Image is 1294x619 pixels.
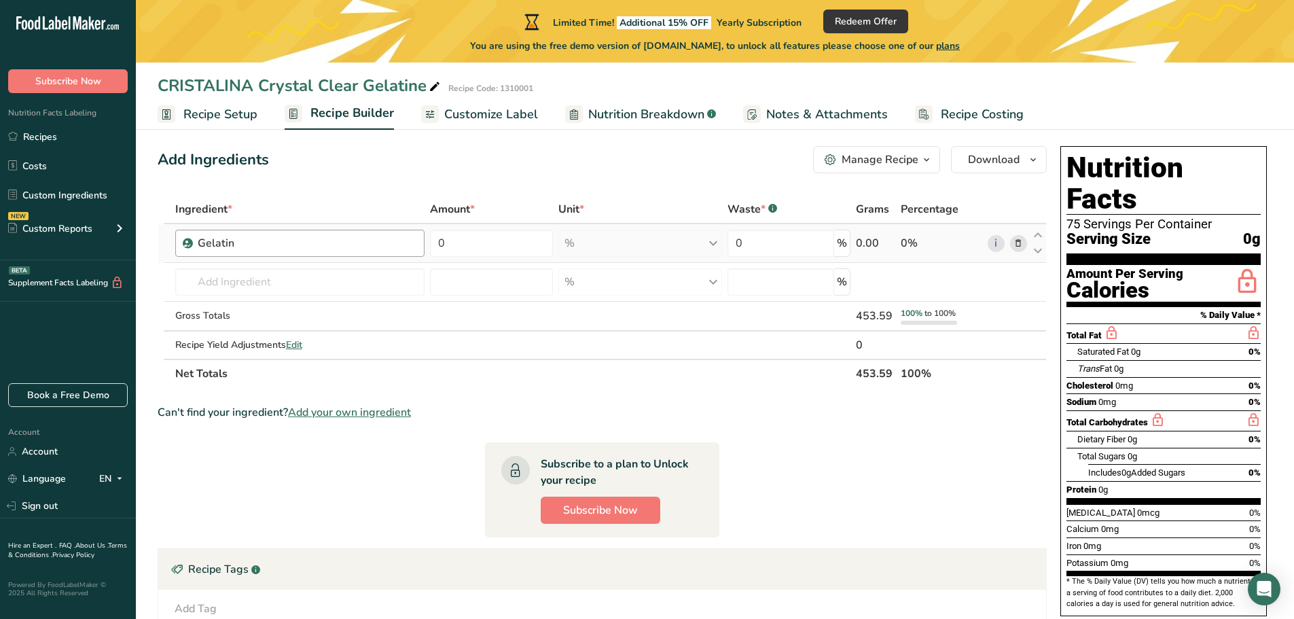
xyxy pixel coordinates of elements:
[1066,541,1081,551] span: Iron
[766,105,888,124] span: Notes & Attachments
[8,467,66,491] a: Language
[288,404,411,421] span: Add your own ingredient
[8,541,56,550] a: Hire an Expert .
[99,471,128,487] div: EN
[183,105,257,124] span: Recipe Setup
[1066,217,1261,231] div: 75 Servings Per Container
[541,497,660,524] button: Subscribe Now
[1066,397,1096,407] span: Sodium
[1066,417,1148,427] span: Total Carbohydrates
[158,404,1047,421] div: Can't find your ingredient?
[1114,364,1124,374] span: 0g
[444,105,538,124] span: Customize Label
[175,601,217,617] div: Add Tag
[835,14,897,29] span: Redeem Offer
[175,201,232,217] span: Ingredient
[856,308,895,324] div: 453.59
[285,98,394,130] a: Recipe Builder
[448,82,533,94] div: Recipe Code: 1310001
[541,456,692,489] div: Subscribe to a plan to Unlock your recipe
[1077,364,1100,374] i: Trans
[1066,576,1261,609] section: * The % Daily Value (DV) tells you how much a nutrient in a serving of food contributes to a dail...
[915,99,1024,130] a: Recipe Costing
[286,338,302,351] span: Edit
[1248,467,1261,478] span: 0%
[470,39,960,53] span: You are using the free demo version of [DOMAIN_NAME], to unlock all features please choose one of...
[1248,381,1261,391] span: 0%
[1248,397,1261,407] span: 0%
[158,99,257,130] a: Recipe Setup
[8,383,128,407] a: Book a Free Demo
[1131,347,1140,357] span: 0g
[75,541,108,550] a: About Us .
[1137,508,1160,518] span: 0mcg
[1066,231,1151,248] span: Serving Size
[1248,347,1261,357] span: 0%
[924,308,956,319] span: to 100%
[8,212,29,220] div: NEW
[1128,434,1137,444] span: 0g
[198,235,367,251] div: Gelatin
[1083,541,1101,551] span: 0mg
[1249,524,1261,534] span: 0%
[52,550,94,560] a: Privacy Policy
[1088,467,1185,478] span: Includes Added Sugars
[8,69,128,93] button: Subscribe Now
[936,39,960,52] span: plans
[8,222,92,236] div: Custom Reports
[1066,330,1102,340] span: Total Fat
[430,201,475,217] span: Amount
[565,99,716,130] a: Nutrition Breakdown
[1098,484,1108,495] span: 0g
[1249,558,1261,568] span: 0%
[1066,558,1109,568] span: Potassium
[823,10,908,33] button: Redeem Offer
[1249,508,1261,518] span: 0%
[856,235,895,251] div: 0.00
[1098,397,1116,407] span: 0mg
[856,201,889,217] span: Grams
[951,146,1047,173] button: Download
[1111,558,1128,568] span: 0mg
[35,74,101,88] span: Subscribe Now
[563,502,638,518] span: Subscribe Now
[901,235,982,251] div: 0%
[1066,508,1135,518] span: [MEDICAL_DATA]
[853,359,897,387] th: 453.59
[1066,307,1261,323] section: % Daily Value *
[842,152,918,168] div: Manage Recipe
[588,105,704,124] span: Nutrition Breakdown
[1066,281,1183,300] div: Calories
[717,16,802,29] span: Yearly Subscription
[1066,524,1099,534] span: Calcium
[522,14,802,30] div: Limited Time!
[901,308,922,319] span: 100%
[421,99,538,130] a: Customize Label
[1128,451,1137,461] span: 0g
[1248,573,1280,605] div: Open Intercom Messenger
[1066,381,1113,391] span: Cholesterol
[175,268,425,296] input: Add Ingredient
[1249,541,1261,551] span: 0%
[727,201,777,217] div: Waste
[901,201,958,217] span: Percentage
[1077,434,1126,444] span: Dietary Fiber
[898,359,985,387] th: 100%
[158,149,269,171] div: Add Ingredients
[1101,524,1119,534] span: 0mg
[743,99,888,130] a: Notes & Attachments
[1066,152,1261,215] h1: Nutrition Facts
[856,337,895,353] div: 0
[8,541,127,560] a: Terms & Conditions .
[968,152,1020,168] span: Download
[1121,467,1131,478] span: 0g
[175,338,425,352] div: Recipe Yield Adjustments
[1243,231,1261,248] span: 0g
[8,581,128,597] div: Powered By FoodLabelMaker © 2025 All Rights Reserved
[1066,268,1183,281] div: Amount Per Serving
[1066,484,1096,495] span: Protein
[813,146,940,173] button: Manage Recipe
[1248,434,1261,444] span: 0%
[9,266,30,275] div: BETA
[175,308,425,323] div: Gross Totals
